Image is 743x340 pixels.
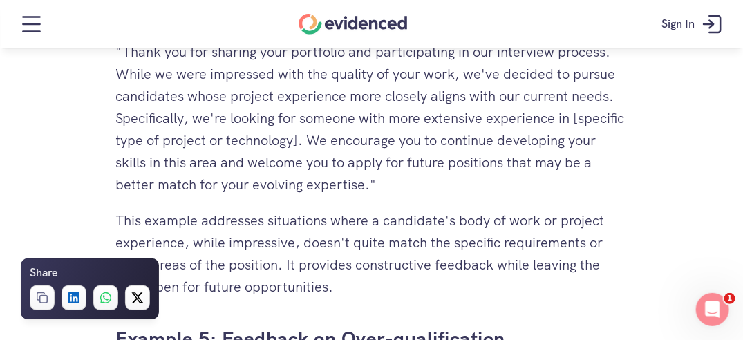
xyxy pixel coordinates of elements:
p: "Thank you for sharing your portfolio and participating in our interview process. While we were i... [116,41,628,196]
p: This example addresses situations where a candidate's body of work or project experience, while i... [116,209,628,298]
h6: Share [30,264,57,282]
iframe: Intercom live chat [696,293,729,326]
a: Sign In [651,3,736,45]
a: Home [299,14,408,35]
span: 1 [724,293,735,304]
p: Sign In [661,15,695,33]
